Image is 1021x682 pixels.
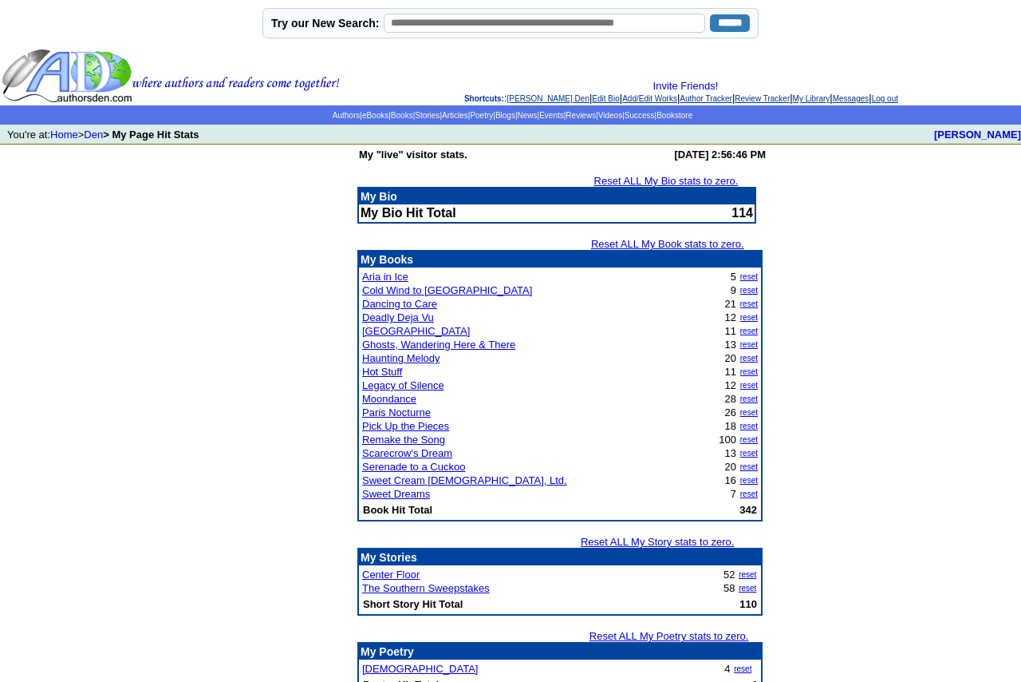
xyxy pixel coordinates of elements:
font: 26 [725,406,736,418]
a: Moondance [362,393,416,405]
a: Blogs [495,111,515,120]
a: Messages [833,94,869,103]
a: Legacy of Silence [362,379,444,391]
a: reset [740,490,758,498]
a: [DEMOGRAPHIC_DATA] [362,663,478,675]
font: 16 [725,474,736,486]
a: reset [739,584,756,593]
font: 5 [731,271,736,283]
b: My Bio Hit Total [361,206,456,220]
a: reset [740,313,758,322]
a: Aria in Ice [362,271,408,283]
a: Videos [598,111,622,120]
font: 58 [723,582,735,594]
font: 7 [731,488,736,500]
font: 11 [725,325,736,337]
b: [DATE] 2:56:46 PM [674,149,766,161]
a: Author Tracker [680,94,732,103]
a: Sweet Dreams [362,488,430,500]
a: Authors [333,111,360,120]
a: Invite Friends! [653,80,719,92]
a: reset [740,449,758,458]
a: Reset ALL My Poetry stats to zero. [589,630,749,642]
b: 342 [739,504,757,516]
a: reset [740,408,758,417]
a: Reset ALL My Story stats to zero. [581,536,734,548]
font: 9 [731,284,736,296]
a: Stories [415,111,440,120]
font: 100 [719,434,736,446]
font: 21 [725,298,736,310]
a: reset [740,462,758,471]
font: 4 [724,663,730,675]
a: reset [740,354,758,363]
a: [GEOGRAPHIC_DATA] [362,325,470,337]
a: reset [740,422,758,430]
font: 11 [725,366,736,378]
font: 28 [725,393,736,405]
font: 20 [725,352,736,364]
a: Haunting Melody [362,352,440,364]
font: 12 [725,311,736,323]
a: Articles [442,111,468,120]
a: Reset ALL My Book stats to zero. [591,238,744,250]
b: > My Page Hit Stats [103,129,199,141]
a: Events [539,111,564,120]
a: Remake the Song [362,434,445,446]
a: Cold Wind to [GEOGRAPHIC_DATA] [362,284,532,296]
a: Log out [872,94,898,103]
p: My Bio [361,190,753,203]
a: Bookstore [656,111,692,120]
a: [PERSON_NAME] Den [507,94,589,103]
p: My Stories [361,551,759,564]
a: reset [740,340,758,349]
img: header_logo2.gif [2,48,340,104]
p: My Poetry [361,645,759,658]
a: Scarecrow's Dream [362,447,452,459]
a: reset [740,435,758,444]
a: Home [50,129,78,141]
a: Deadly Deja Vu [362,311,434,323]
a: Serenade to a Cuckoo [362,461,465,473]
font: You're at: > [7,129,199,141]
font: 20 [725,461,736,473]
a: reset [739,570,756,579]
font: 114 [731,206,753,220]
a: reset [740,286,758,295]
span: Shortcuts: [464,94,504,103]
p: My Books [361,253,759,266]
b: 110 [739,598,757,610]
a: eBooks [362,111,388,120]
a: Edit Bio [592,94,619,103]
a: The Southern Sweepstakes [362,582,490,594]
a: Books [391,111,413,120]
a: Ghosts, Wandering Here & There [362,339,515,351]
b: My "live" visitor stats. [359,149,467,161]
a: [PERSON_NAME] [934,129,1021,141]
a: reset [740,395,758,403]
a: reset [734,664,751,673]
a: Reset ALL My Bio stats to zero. [594,175,739,187]
a: Pick Up the Pieces [362,420,449,432]
a: Poetry [470,111,493,120]
b: Book Hit Total [363,504,432,516]
a: reset [740,381,758,390]
a: Center Floor [362,569,420,581]
a: Review Tracker [735,94,790,103]
font: 12 [725,379,736,391]
a: reset [740,299,758,308]
a: Dancing to Care [362,298,437,310]
font: 52 [723,569,735,581]
a: Hot Stuff [362,366,402,378]
font: 13 [725,339,736,351]
a: Add/Edit Works [622,94,677,103]
font: 13 [725,447,736,459]
b: Short Story Hit Total [363,598,463,610]
a: My Library [793,94,830,103]
a: reset [740,272,758,281]
label: Try our New Search: [271,17,379,30]
a: Reviews [566,111,596,120]
font: 18 [725,420,736,432]
a: Sweet Cream [DEMOGRAPHIC_DATA], Ltd. [362,474,567,486]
